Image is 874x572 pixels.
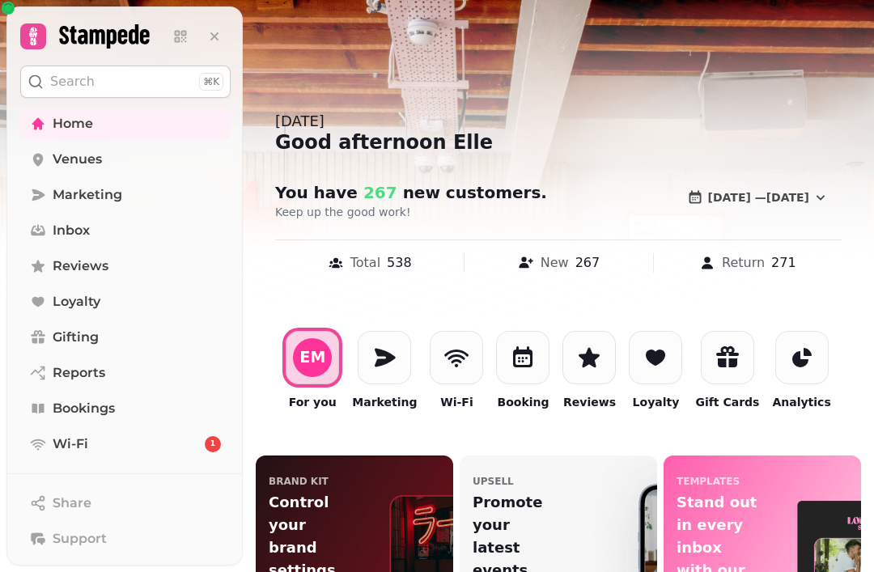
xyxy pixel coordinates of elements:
span: 267 [358,183,397,202]
a: Bookings [20,392,231,425]
p: Booking [497,394,549,410]
button: Support [20,523,231,555]
a: Loyalty [20,286,231,318]
span: [DATE] — [DATE] [708,192,809,203]
p: For you [289,394,337,410]
a: Gifting [20,321,231,354]
span: Support [53,529,107,549]
span: Venues [53,150,102,169]
div: ⌘K [199,73,223,91]
p: Keep up the good work! [275,204,668,220]
span: Inbox [53,221,90,240]
span: Home [53,114,93,133]
span: Loyalty [53,292,100,311]
a: Wi-Fi1 [20,428,231,460]
div: Good afternoon Elle [275,129,842,155]
button: Search⌘K [20,66,231,98]
a: Home [20,108,231,140]
p: Reviews [563,394,616,410]
span: Marketing [53,185,122,205]
button: Share [20,487,231,519]
a: Inbox [20,214,231,247]
div: [DATE] [275,110,842,133]
p: Analytics [772,394,830,410]
span: Reports [53,363,105,383]
p: Search [50,72,95,91]
button: [DATE] —[DATE] [674,181,842,214]
span: Reviews [53,256,108,276]
span: 1 [210,439,215,450]
p: Marketing [352,394,417,410]
p: upsell [473,475,514,488]
span: Share [53,494,91,513]
p: Wi-Fi [440,394,473,410]
h2: You have new customer s . [275,181,586,204]
span: Wi-Fi [53,434,88,454]
p: Brand Kit [269,475,329,488]
a: Marketing [20,179,231,211]
p: templates [677,475,740,488]
div: E M [299,350,325,365]
a: Reports [20,357,231,389]
span: Bookings [53,399,115,418]
p: Loyalty [633,394,680,410]
a: Venues [20,143,231,176]
a: Reviews [20,250,231,282]
p: Gift Cards [695,394,759,410]
span: Gifting [53,328,99,347]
